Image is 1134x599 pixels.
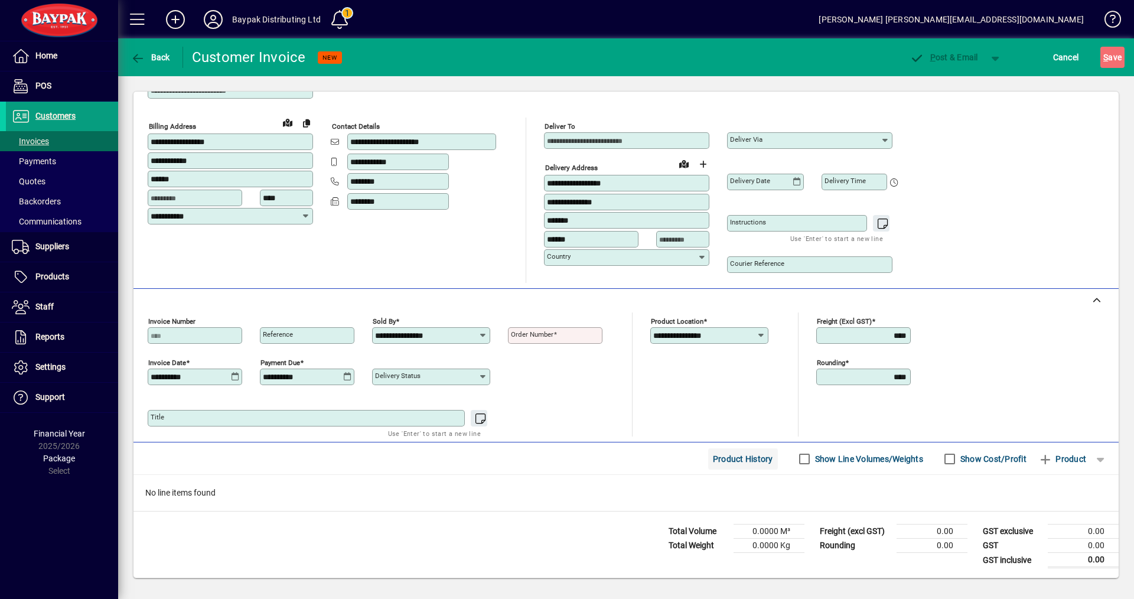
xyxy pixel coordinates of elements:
[1103,53,1108,62] span: S
[825,177,866,185] mat-label: Delivery time
[897,525,967,539] td: 0.00
[35,51,57,60] span: Home
[713,450,773,468] span: Product History
[157,9,194,30] button: Add
[373,317,396,325] mat-label: Sold by
[12,157,56,166] span: Payments
[278,113,297,132] a: View on map
[693,155,712,174] button: Choose address
[1103,48,1122,67] span: ave
[6,211,118,232] a: Communications
[6,171,118,191] a: Quotes
[897,539,967,553] td: 0.00
[730,135,762,144] mat-label: Deliver via
[1053,48,1079,67] span: Cancel
[6,383,118,412] a: Support
[35,272,69,281] span: Products
[35,392,65,402] span: Support
[817,359,845,367] mat-label: Rounding
[297,113,316,132] button: Copy to Delivery address
[1050,47,1082,68] button: Cancel
[6,191,118,211] a: Backorders
[6,151,118,171] a: Payments
[730,259,784,268] mat-label: Courier Reference
[131,53,170,62] span: Back
[260,359,300,367] mat-label: Payment due
[663,539,734,553] td: Total Weight
[813,453,923,465] label: Show Line Volumes/Weights
[12,217,82,226] span: Communications
[651,317,703,325] mat-label: Product location
[708,448,778,470] button: Product History
[6,232,118,262] a: Suppliers
[6,41,118,71] a: Home
[910,53,978,62] span: ost & Email
[730,218,766,226] mat-label: Instructions
[12,177,45,186] span: Quotes
[819,10,1084,29] div: [PERSON_NAME] [PERSON_NAME][EMAIL_ADDRESS][DOMAIN_NAME]
[6,262,118,292] a: Products
[263,330,293,338] mat-label: Reference
[35,332,64,341] span: Reports
[35,362,66,372] span: Settings
[814,525,897,539] td: Freight (excl GST)
[977,539,1048,553] td: GST
[814,539,897,553] td: Rounding
[12,136,49,146] span: Invoices
[192,48,306,67] div: Customer Invoice
[547,252,571,261] mat-label: Country
[977,553,1048,568] td: GST inclusive
[35,302,54,311] span: Staff
[35,242,69,251] span: Suppliers
[43,454,75,463] span: Package
[511,330,553,338] mat-label: Order number
[958,453,1027,465] label: Show Cost/Profit
[6,131,118,151] a: Invoices
[194,9,232,30] button: Profile
[34,429,85,438] span: Financial Year
[322,54,337,61] span: NEW
[904,47,984,68] button: Post & Email
[545,122,575,131] mat-label: Deliver To
[1048,539,1119,553] td: 0.00
[232,10,321,29] div: Baypak Distributing Ltd
[977,525,1048,539] td: GST exclusive
[790,232,883,245] mat-hint: Use 'Enter' to start a new line
[1096,2,1119,41] a: Knowledge Base
[375,372,421,380] mat-label: Delivery status
[35,111,76,121] span: Customers
[1048,525,1119,539] td: 0.00
[151,413,164,421] mat-label: Title
[12,197,61,206] span: Backorders
[128,47,173,68] button: Back
[1032,448,1092,470] button: Product
[148,359,186,367] mat-label: Invoice date
[133,475,1119,511] div: No line items found
[674,154,693,173] a: View on map
[118,47,183,68] app-page-header-button: Back
[817,317,872,325] mat-label: Freight (excl GST)
[1038,450,1086,468] span: Product
[1100,47,1125,68] button: Save
[6,71,118,101] a: POS
[730,177,770,185] mat-label: Delivery date
[1048,553,1119,568] td: 0.00
[930,53,936,62] span: P
[734,539,804,553] td: 0.0000 Kg
[6,353,118,382] a: Settings
[388,427,481,440] mat-hint: Use 'Enter' to start a new line
[6,292,118,322] a: Staff
[148,317,195,325] mat-label: Invoice number
[35,81,51,90] span: POS
[6,323,118,352] a: Reports
[663,525,734,539] td: Total Volume
[734,525,804,539] td: 0.0000 M³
